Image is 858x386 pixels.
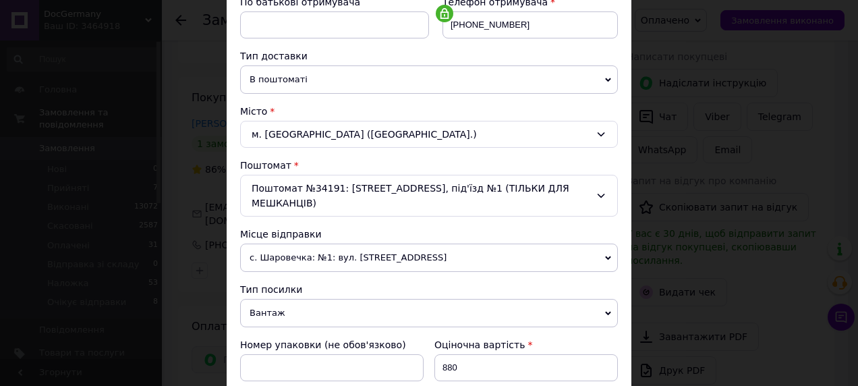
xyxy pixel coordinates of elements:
span: В поштоматі [240,65,618,94]
span: Тип посилки [240,284,302,295]
div: м. [GEOGRAPHIC_DATA] ([GEOGRAPHIC_DATA].) [240,121,618,148]
span: с. Шаровечка: №1: вул. [STREET_ADDRESS] [240,244,618,272]
div: Місто [240,105,618,118]
input: +380 [442,11,618,38]
span: Місце відправки [240,229,322,240]
div: Поштомат №34191: [STREET_ADDRESS], під'їзд №1 (ТІЛЬКИ ДЛЯ МЕШКАНЦІВ) [240,175,618,217]
div: Номер упаковки (не обов'язково) [240,338,424,352]
div: Поштомат [240,159,618,172]
div: Оціночна вартість [434,338,618,352]
span: Тип доставки [240,51,308,61]
span: Вантаж [240,299,618,327]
